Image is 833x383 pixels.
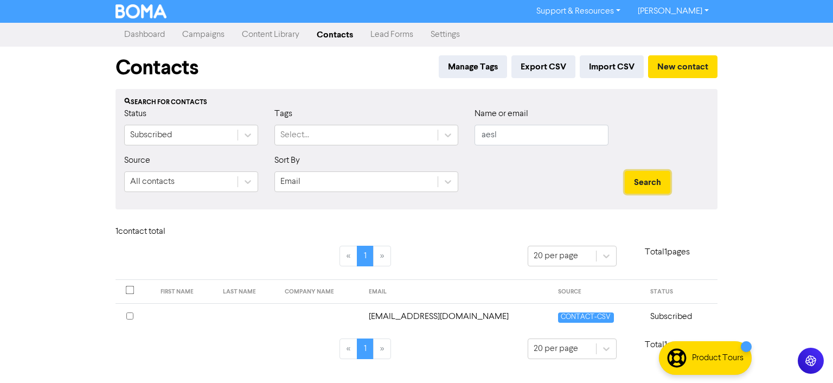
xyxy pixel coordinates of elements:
h1: Contacts [116,55,198,80]
td: Subscribed [644,303,717,330]
a: Settings [422,24,469,46]
th: EMAIL [362,280,552,304]
th: LAST NAME [216,280,278,304]
label: Tags [274,107,292,120]
p: Total 1 pages [617,339,717,352]
a: Page 1 is your current page [357,246,374,266]
button: Export CSV [511,55,575,78]
iframe: Chat Widget [779,331,833,383]
label: Sort By [274,154,300,167]
label: Name or email [475,107,528,120]
td: admin@aesl.co.nz [362,303,552,330]
a: Lead Forms [362,24,422,46]
label: Source [124,154,150,167]
a: Campaigns [174,24,233,46]
a: Content Library [233,24,308,46]
p: Total 1 pages [617,246,717,259]
a: Contacts [308,24,362,46]
div: 20 per page [534,342,578,355]
div: Email [280,175,300,188]
a: Dashboard [116,24,174,46]
a: Page 1 is your current page [357,339,374,359]
img: BOMA Logo [116,4,166,18]
a: [PERSON_NAME] [629,3,717,20]
div: All contacts [130,175,175,188]
div: Subscribed [130,129,172,142]
span: CONTACT-CSV [558,312,613,323]
th: FIRST NAME [154,280,216,304]
button: Manage Tags [439,55,507,78]
div: Select... [280,129,309,142]
label: Status [124,107,146,120]
button: New contact [648,55,717,78]
button: Search [625,171,670,194]
th: COMPANY NAME [278,280,362,304]
a: Support & Resources [528,3,629,20]
h6: 1 contact total [116,227,202,237]
div: Search for contacts [124,98,709,107]
th: STATUS [644,280,717,304]
button: Import CSV [580,55,644,78]
div: 20 per page [534,250,578,263]
th: SOURCE [552,280,644,304]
